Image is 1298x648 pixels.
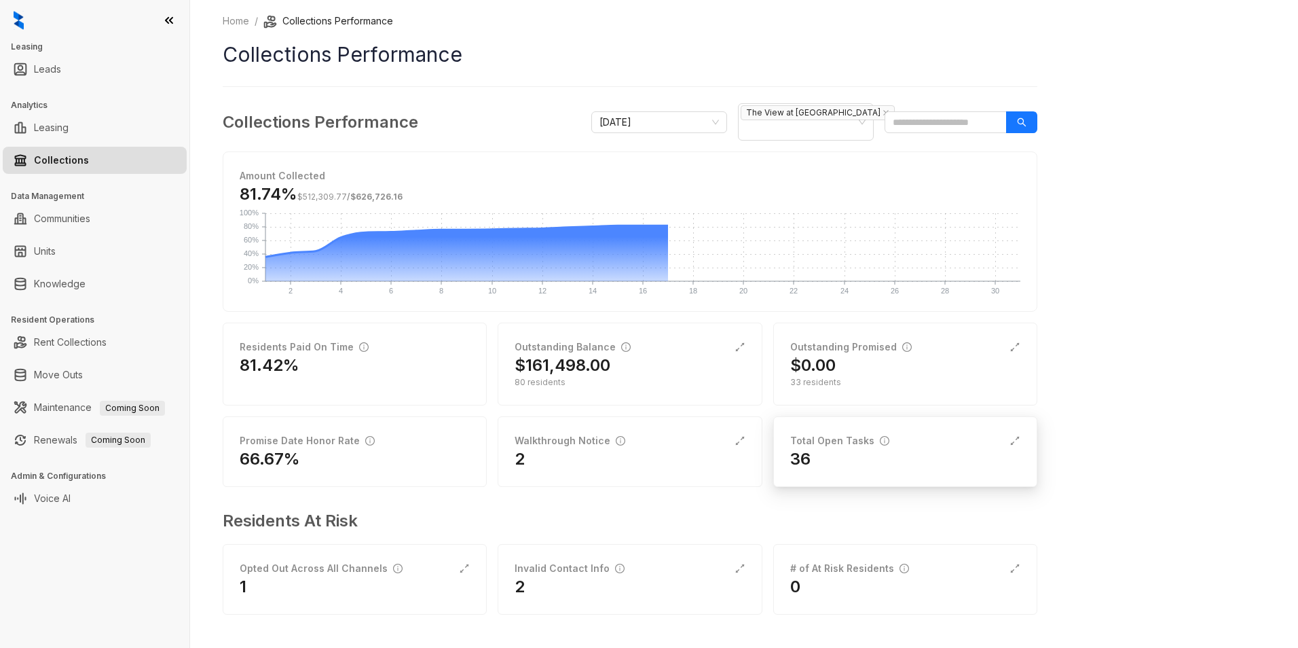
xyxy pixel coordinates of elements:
li: Move Outs [3,361,187,389]
div: 80 residents [515,376,745,389]
div: 33 residents [790,376,1020,389]
span: $512,309.77 [297,192,347,202]
div: Opted Out Across All Channels [240,561,403,576]
a: Move Outs [34,361,83,389]
span: info-circle [359,342,369,352]
text: 20 [739,287,747,295]
img: logo [14,11,24,30]
div: Outstanding Promised [790,340,912,355]
li: Rent Collections [3,329,187,356]
text: 12 [538,287,546,295]
span: expand-alt [1009,563,1020,574]
span: Coming Soon [100,401,165,416]
a: Units [34,238,56,265]
div: Invalid Contact Info [515,561,625,576]
h3: Collections Performance [223,110,418,134]
span: info-circle [393,564,403,573]
h3: Resident Operations [11,314,189,326]
span: expand-alt [735,435,745,446]
span: info-circle [621,342,631,352]
li: Communities [3,205,187,232]
text: 14 [589,287,597,295]
li: Collections [3,147,187,174]
h2: $0.00 [790,355,836,376]
a: Voice AI [34,485,71,512]
text: 10 [488,287,496,295]
li: Maintenance [3,394,187,421]
li: Leasing [3,114,187,141]
a: Rent Collections [34,329,107,356]
div: Residents Paid On Time [240,340,369,355]
span: Coming Soon [86,433,151,448]
text: 16 [639,287,647,295]
li: Voice AI [3,485,187,512]
text: 2 [289,287,293,295]
a: Leads [34,56,61,83]
text: 40% [244,249,259,257]
div: Total Open Tasks [790,433,889,448]
span: info-circle [365,436,375,446]
text: 24 [840,287,849,295]
li: Knowledge [3,270,187,298]
text: 100% [240,209,259,217]
span: close [883,109,889,116]
h3: Analytics [11,99,189,111]
h2: 36 [790,448,811,470]
h2: $161,498.00 [515,355,610,376]
span: expand-alt [1009,435,1020,446]
text: 28 [941,287,949,295]
h2: 1 [240,576,246,598]
li: Units [3,238,187,265]
text: 60% [244,236,259,244]
text: 30 [991,287,999,295]
span: expand-alt [735,563,745,574]
h3: Leasing [11,41,189,53]
h2: 81.42% [240,355,299,376]
span: info-circle [880,436,889,446]
text: 18 [689,287,697,295]
text: 6 [389,287,393,295]
a: Knowledge [34,270,86,298]
strong: Amount Collected [240,170,325,181]
a: Communities [34,205,90,232]
h3: Data Management [11,190,189,202]
span: info-circle [900,564,909,573]
span: expand-alt [735,342,745,353]
h3: 81.74% [240,183,403,205]
li: Collections Performance [263,14,393,29]
div: Walkthrough Notice [515,433,625,448]
h2: 2 [515,576,525,598]
h1: Collections Performance [223,39,1037,70]
text: 8 [439,287,443,295]
a: RenewalsComing Soon [34,427,151,454]
a: Collections [34,147,89,174]
text: 0% [248,276,259,285]
h2: 66.67% [240,448,300,470]
h3: Admin & Configurations [11,470,189,482]
span: info-circle [616,436,625,446]
h2: 0 [790,576,800,598]
span: expand-alt [1009,342,1020,353]
div: Outstanding Balance [515,340,631,355]
span: expand-alt [459,563,470,574]
span: August 2025 [599,112,719,132]
a: Home [220,14,252,29]
span: search [1017,118,1026,127]
text: 26 [891,287,899,295]
span: info-circle [902,342,912,352]
text: 80% [244,222,259,230]
li: Leads [3,56,187,83]
text: 20% [244,263,259,271]
span: info-circle [615,564,625,573]
text: 4 [339,287,343,295]
li: / [255,14,258,29]
div: Promise Date Honor Rate [240,433,375,448]
a: Leasing [34,114,69,141]
span: The View at [GEOGRAPHIC_DATA] [741,105,895,120]
text: 22 [790,287,798,295]
span: $626,726.16 [350,192,403,202]
span: / [297,192,403,202]
h3: Residents At Risk [223,509,1026,533]
h2: 2 [515,448,525,470]
li: Renewals [3,427,187,454]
